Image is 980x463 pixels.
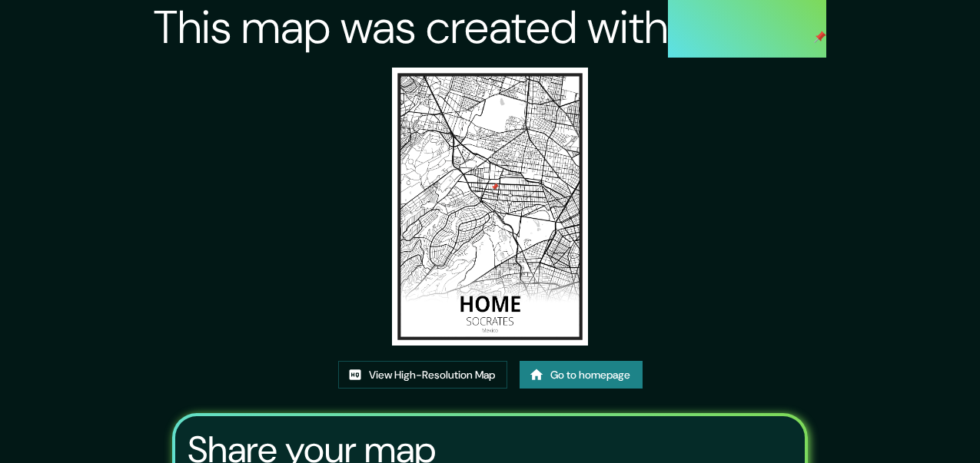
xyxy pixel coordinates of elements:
a: Go to homepage [520,361,643,389]
img: created-map [392,68,589,346]
a: View High-Resolution Map [338,361,507,389]
img: mappin-pin [814,31,826,43]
